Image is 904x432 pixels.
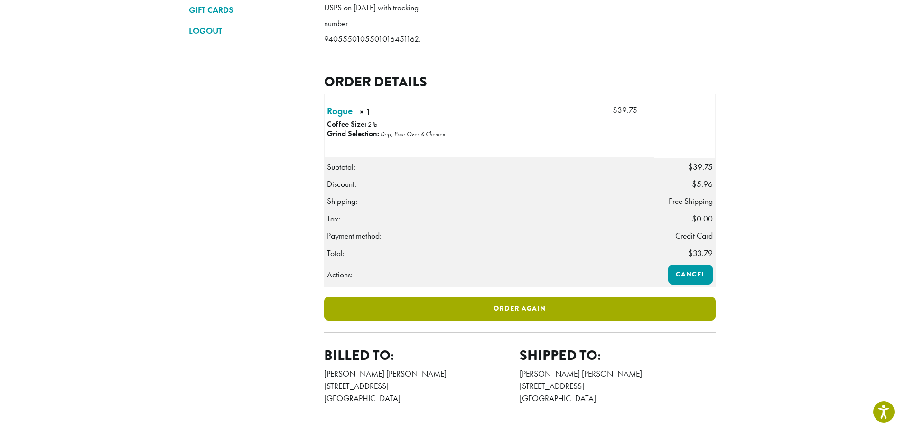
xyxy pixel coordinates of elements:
th: Tax: [324,210,654,227]
address: [PERSON_NAME] [PERSON_NAME] [STREET_ADDRESS] [GEOGRAPHIC_DATA] [520,368,716,405]
bdi: 39.75 [613,105,637,115]
span: 33.79 [688,248,713,258]
a: Order again [324,297,716,321]
span: 5.96 [692,179,713,189]
th: Payment method: [324,227,654,244]
span: 39.75 [688,162,713,172]
span: $ [688,162,693,172]
th: Discount: [324,175,654,193]
strong: Coffee Size: [327,119,366,129]
span: 0.00 [692,213,713,224]
h2: Order details [324,74,716,90]
strong: × 1 [360,106,408,120]
strong: Grind Selection: [327,129,379,138]
h2: Billed to: [324,347,520,364]
span: $ [692,213,697,224]
h2: Shipped to: [520,347,716,364]
span: $ [688,248,693,258]
th: Actions: [324,262,654,287]
td: – [654,175,715,193]
td: Free Shipping [654,193,715,210]
a: GIFT CARDS [189,2,310,18]
th: Shipping: [324,193,654,210]
th: Subtotal: [324,158,654,175]
th: Total: [324,245,654,262]
span: $ [613,105,617,115]
td: Credit Card [654,227,715,244]
address: [PERSON_NAME] [PERSON_NAME] [STREET_ADDRESS] [GEOGRAPHIC_DATA] [324,368,520,405]
a: LOGOUT [189,23,310,39]
a: Rogue [327,104,353,118]
a: Cancel order 363147 [668,265,713,285]
p: Drip, Pour Over & Chemex [381,130,445,138]
p: 2 lb [368,120,377,129]
span: $ [692,179,697,189]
